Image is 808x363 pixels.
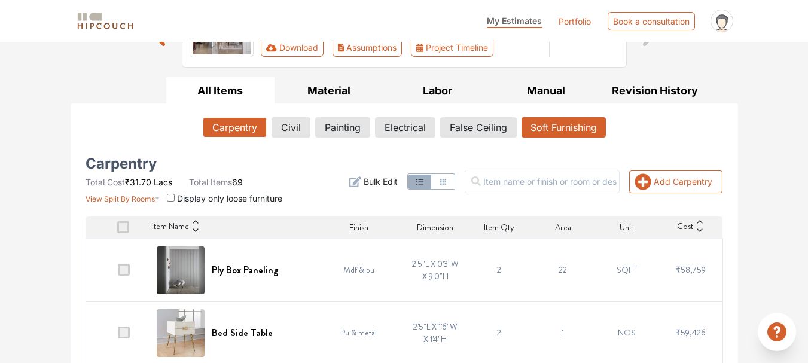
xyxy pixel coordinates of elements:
[531,239,595,301] td: 22
[86,194,155,203] span: View Split By Rooms
[272,117,310,138] button: Civil
[487,16,542,26] span: My Estimates
[417,221,453,234] span: Dimension
[404,239,468,301] td: 2'5"L X 0'3"W X 9'0"H
[86,177,125,187] span: Total Cost
[620,221,633,234] span: Unit
[375,117,435,138] button: Electrical
[440,117,517,138] button: False Ceiling
[484,221,514,234] span: Item Qty
[166,77,275,104] button: All Items
[177,193,282,203] span: Display only loose furniture
[157,246,205,294] img: Ply Box Paneling
[608,12,695,30] div: Book a consultation
[315,117,370,138] button: Painting
[383,77,492,104] button: Labor
[522,117,606,138] button: Soft Furnishing
[559,15,591,28] a: Portfolio
[555,221,571,234] span: Area
[349,175,398,188] button: Bulk Edit
[314,239,404,301] td: Mdf & pu
[467,239,531,301] td: 2
[349,221,368,234] span: Finish
[677,220,693,234] span: Cost
[86,159,157,169] h5: Carpentry
[125,177,151,187] span: ₹31.70
[675,327,706,338] span: ₹59,426
[261,38,324,57] button: Download
[189,177,232,187] span: Total Items
[203,117,267,138] button: Carpentry
[189,176,243,188] li: 69
[333,38,403,57] button: Assumptions
[261,38,542,57] div: Toolbar with button groups
[75,8,135,35] span: logo-horizontal.svg
[675,264,706,276] span: ₹58,759
[465,170,620,193] input: Item name or finish or room or description
[364,175,398,188] span: Bulk Edit
[154,177,172,187] span: Lacs
[212,264,278,276] h6: Ply Box Paneling
[275,77,383,104] button: Material
[411,38,493,57] button: Project Timeline
[629,170,722,193] button: Add Carpentry
[75,11,135,32] img: logo-horizontal.svg
[600,77,709,104] button: Revision History
[595,239,659,301] td: SQFT
[86,188,160,205] button: View Split By Rooms
[152,220,189,234] span: Item Name
[212,327,273,338] h6: Bed Side Table
[157,309,205,357] img: Bed Side Table
[261,38,503,57] div: First group
[492,77,600,104] button: Manual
